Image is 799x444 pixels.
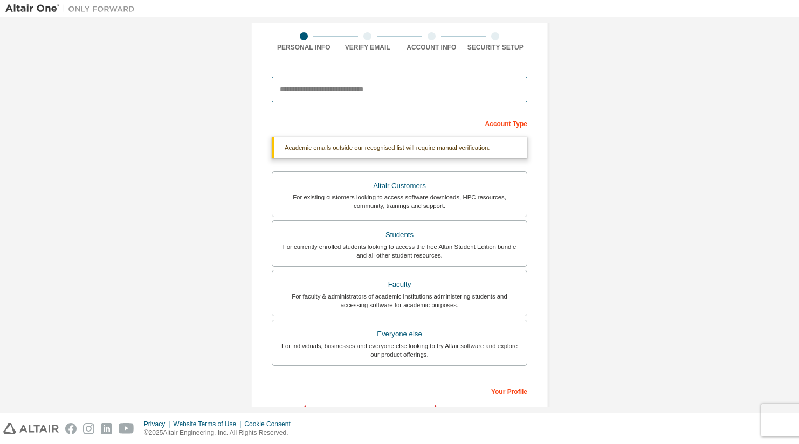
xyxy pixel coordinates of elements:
img: Altair One [5,3,140,14]
div: For existing customers looking to access software downloads, HPC resources, community, trainings ... [279,193,520,210]
img: altair_logo.svg [3,423,59,434]
div: Cookie Consent [244,420,297,428]
label: First Name [272,405,396,413]
div: For currently enrolled students looking to access the free Altair Student Edition bundle and all ... [279,242,520,260]
div: Everyone else [279,327,520,342]
div: Academic emails outside our recognised list will require manual verification. [272,137,527,158]
img: facebook.svg [65,423,77,434]
div: Faculty [279,277,520,292]
img: youtube.svg [119,423,134,434]
img: linkedin.svg [101,423,112,434]
div: Website Terms of Use [173,420,244,428]
div: For individuals, businesses and everyone else looking to try Altair software and explore our prod... [279,342,520,359]
label: Last Name [403,405,527,413]
div: Account Type [272,114,527,131]
img: instagram.svg [83,423,94,434]
div: Account Info [399,43,464,52]
div: For faculty & administrators of academic institutions administering students and accessing softwa... [279,292,520,309]
div: Students [279,227,520,242]
div: Security Setup [464,43,528,52]
div: Your Profile [272,382,527,399]
div: Personal Info [272,43,336,52]
div: Privacy [144,420,173,428]
div: Altair Customers [279,178,520,193]
p: © 2025 Altair Engineering, Inc. All Rights Reserved. [144,428,297,438]
div: Verify Email [336,43,400,52]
